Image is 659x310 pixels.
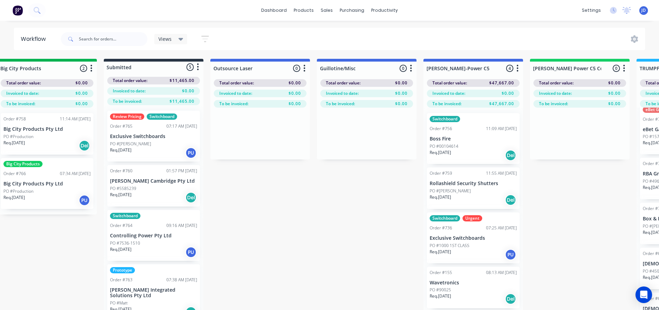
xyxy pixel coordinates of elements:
div: purchasing [336,5,368,16]
p: [PERSON_NAME] Integrated Solutions Pty Ltd [110,287,197,299]
span: $0.00 [395,90,408,97]
div: Switchboard [147,113,177,120]
div: Switchboard [430,116,460,122]
div: Big City ProductsOrder #76607:34 AM [DATE]Big City Products Pty LtdPO #ProductionReq.[DATE]PU [1,158,93,209]
div: sales [317,5,336,16]
div: SwitchboardOrder #76409:16 AM [DATE]Controlling Power Pty LtdPO #7536-1510Req.[DATE]PU [107,210,200,261]
div: Del [185,192,196,203]
p: Req. [DATE] [430,249,451,255]
div: Switchboard [430,215,460,221]
div: Order #766 [3,171,26,177]
p: PO #1000 1ST CLASS [430,243,469,249]
span: $0.00 [608,80,621,86]
div: Workflow [21,35,49,43]
span: $47,667.00 [489,80,514,86]
div: Order #760 [110,168,132,174]
div: 07:17 AM [DATE] [166,123,197,129]
p: Boss Fire [430,136,517,142]
div: PU [79,195,90,206]
span: $0.00 [75,101,88,107]
div: PU [185,247,196,258]
div: Open Intercom Messenger [635,286,652,303]
p: Req. [DATE] [430,149,451,156]
p: PO #Matt [110,300,128,306]
div: Urgent [463,215,482,221]
p: Req. [DATE] [110,147,131,153]
span: $0.00 [608,101,621,107]
span: Invoiced to date: [219,90,252,97]
div: Order #756 [430,126,452,132]
p: PO #[PERSON_NAME] [430,188,471,194]
span: Views [158,35,172,43]
div: products [290,5,317,16]
div: Del [79,140,90,151]
span: $11,465.00 [170,98,194,104]
span: $0.00 [75,80,88,86]
div: Del [505,293,516,304]
div: 08:13 AM [DATE] [486,270,517,276]
div: Order #75811:14 AM [DATE]Big City Products Pty LtdPO #ProductionReq.[DATE]Del [1,113,93,155]
div: Big City Products [3,161,43,167]
div: Review Pricing [110,113,144,120]
span: $0.00 [502,90,514,97]
p: Req. [DATE] [430,293,451,299]
div: Order #75911:55 AM [DATE]Rollashield Security ShuttersPO #[PERSON_NAME]Req.[DATE]Del [427,167,520,209]
p: Req. [DATE] [3,194,25,201]
div: Del [505,150,516,161]
p: PO #00104614 [430,143,458,149]
div: 11:14 AM [DATE] [60,116,91,122]
p: Wavetronics [430,280,517,286]
span: Total order value: [539,80,574,86]
div: Order #759 [430,170,452,176]
p: Controlling Power Pty Ltd [110,233,197,239]
span: To be invoiced: [432,101,461,107]
span: Invoiced to date: [6,90,39,97]
div: 07:25 AM [DATE] [486,225,517,231]
p: Req. [DATE] [110,192,131,198]
div: 01:57 PM [DATE] [166,168,197,174]
p: PO #[PERSON_NAME] [110,141,151,147]
div: Order #758 [3,116,26,122]
div: Prototype [110,267,135,273]
div: PU [185,147,196,158]
span: To be invoiced: [539,101,568,107]
div: Order #765 [110,123,132,129]
span: $0.00 [182,88,194,94]
div: Order #155 [430,270,452,276]
p: Rollashield Security Shutters [430,181,517,186]
span: $0.00 [289,90,301,97]
span: $0.00 [75,90,88,97]
p: Req. [DATE] [430,194,451,200]
span: $47,667.00 [489,101,514,107]
div: Order #76001:57 PM [DATE][PERSON_NAME] Cambridge Pty LtdPO #5585239Req.[DATE]Del [107,165,200,207]
div: productivity [368,5,401,16]
p: PO #Production [3,188,34,194]
div: SwitchboardOrder #75611:09 AM [DATE]Boss FirePO #00104614Req.[DATE]Del [427,113,520,164]
div: 11:09 AM [DATE] [486,126,517,132]
div: 09:16 AM [DATE] [166,222,197,229]
span: To be invoiced: [219,101,248,107]
div: Del [505,194,516,206]
div: Order #736 [430,225,452,231]
span: To be invoiced: [326,101,355,107]
p: PO #Production [3,134,34,140]
span: Total order value: [219,80,254,86]
div: settings [578,5,604,16]
p: Req. [DATE] [110,246,131,253]
span: Total order value: [113,77,147,84]
span: Total order value: [6,80,41,86]
p: Big City Products Pty Ltd [3,181,91,187]
span: Total order value: [432,80,467,86]
span: Invoiced to date: [432,90,465,97]
div: Order #763 [110,277,132,283]
p: Exclusive Switchboards [430,235,517,241]
div: 07:38 AM [DATE] [166,277,197,283]
div: 07:34 AM [DATE] [60,171,91,177]
div: Order #15508:13 AM [DATE]WavetronicsPO #90025Req.[DATE]Del [427,267,520,308]
div: SwitchboardUrgentOrder #73607:25 AM [DATE]Exclusive SwitchboardsPO #1000 1ST CLASSReq.[DATE]PU [427,212,520,263]
span: $0.00 [395,80,408,86]
p: Req. [DATE] [3,140,25,146]
div: 11:55 AM [DATE] [486,170,517,176]
span: $0.00 [289,101,301,107]
div: PU [505,249,516,260]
